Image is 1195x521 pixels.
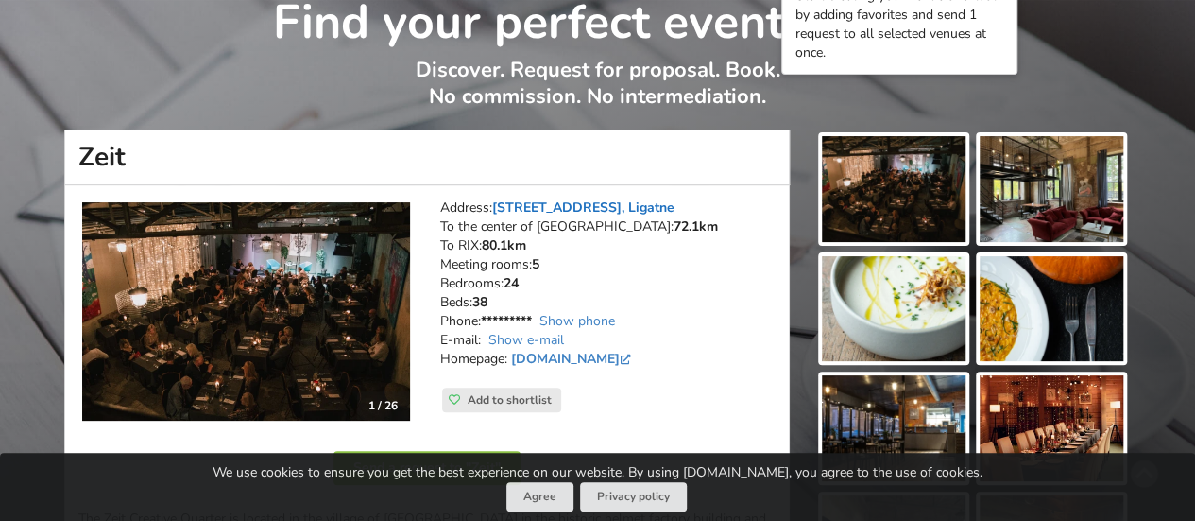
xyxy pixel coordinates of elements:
a: Show phone [539,312,615,330]
a: [DOMAIN_NAME] [511,350,635,368]
img: Zeit | Ligatne | Event place - gallery picture [822,375,965,481]
strong: 24 [504,274,519,292]
a: [STREET_ADDRESS], Ligatne [492,199,674,217]
img: Zeit | Ligatne | Event place - gallery picture [980,256,1123,362]
strong: 5 [532,255,539,273]
button: Send a request to "Zeit" [333,451,521,485]
address: Address: To the center of [GEOGRAPHIC_DATA]: To RIX: Meeting rooms: Bedrooms: Beds: Phone: E-mail... [440,199,776,388]
button: Agree [506,482,573,512]
a: Industrial-style space | Ligatne | Zeit 1 / 26 [82,202,410,421]
img: Zeit | Ligatne | Event place - gallery picture [822,136,965,242]
h1: Zeit [64,130,790,185]
strong: 80.1km [482,236,526,254]
strong: 38 [472,293,487,311]
img: Zeit | Ligatne | Event place - gallery picture [822,256,965,362]
span: Add to shortlist [468,392,552,408]
a: Show e-mail [488,331,564,349]
img: Zeit | Ligatne | Event place - gallery picture [980,136,1123,242]
img: Zeit | Ligatne | Event place - gallery picture [980,375,1123,481]
strong: 72.1km [674,217,718,235]
p: Discover. Request for proposal. Book. No commission. No intermediation. [65,57,1130,130]
a: Privacy policy [580,482,687,512]
img: Industrial-style space | Ligatne | Zeit [82,202,410,421]
div: 1 / 26 [357,391,409,420]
